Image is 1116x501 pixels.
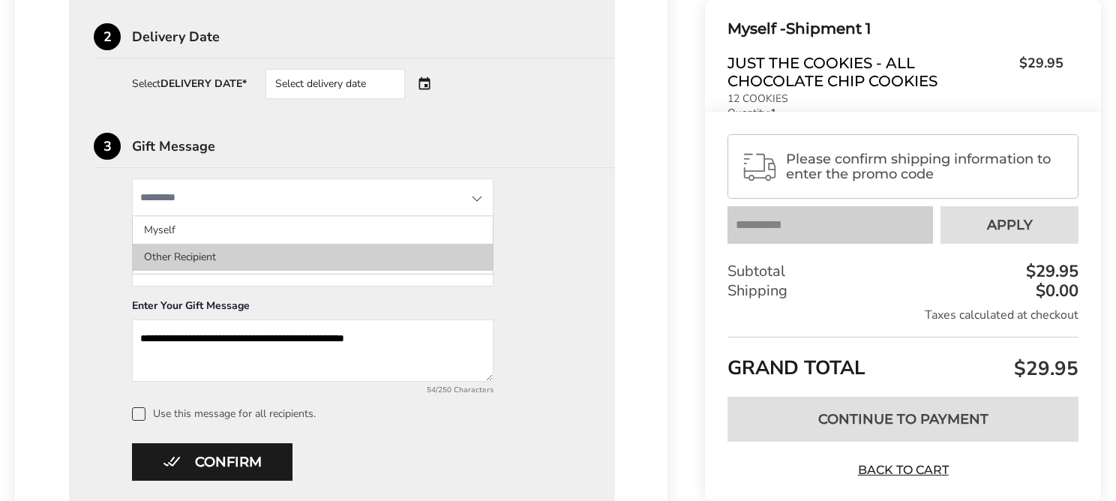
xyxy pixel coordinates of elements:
span: Myself - [727,19,786,37]
span: $29.95 [1010,355,1078,382]
span: Just The Cookies - All Chocolate Chip Cookies [727,54,1012,90]
button: Apply [940,206,1078,244]
a: Back to Cart [850,462,955,478]
div: Delivery Date [132,30,615,43]
span: Apply [987,218,1033,232]
div: Select [132,79,247,89]
input: State [132,178,493,216]
div: Shipment 1 [727,16,1063,41]
li: Myself [133,217,493,244]
button: Continue to Payment [727,397,1078,442]
p: Quantity: [727,108,1063,118]
div: Enter Your Gift Message [132,298,493,319]
div: Shipping [727,281,1078,301]
div: $29.95 [1022,263,1078,280]
div: Select delivery date [265,69,405,99]
li: Other Recipient [133,244,493,271]
div: 2 [94,23,121,50]
a: Just The Cookies - All Chocolate Chip Cookies$29.95 [727,54,1063,90]
div: Taxes calculated at checkout [727,307,1078,323]
strong: DELIVERY DATE* [160,76,247,91]
div: Gift Message [132,139,615,153]
span: $29.95 [1012,54,1063,86]
p: 12 COOKIES [727,94,1063,104]
label: Use this message for all recipients. [132,407,590,421]
div: 54/250 Characters [132,385,493,395]
button: Confirm button [132,443,292,481]
div: 3 [94,133,121,160]
div: $0.00 [1032,283,1078,299]
div: Subtotal [727,262,1078,281]
span: Please confirm shipping information to enter the promo code [786,151,1065,181]
strong: 1 [770,106,776,120]
div: GRAND TOTAL [727,337,1078,385]
textarea: Add a message [132,319,493,382]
